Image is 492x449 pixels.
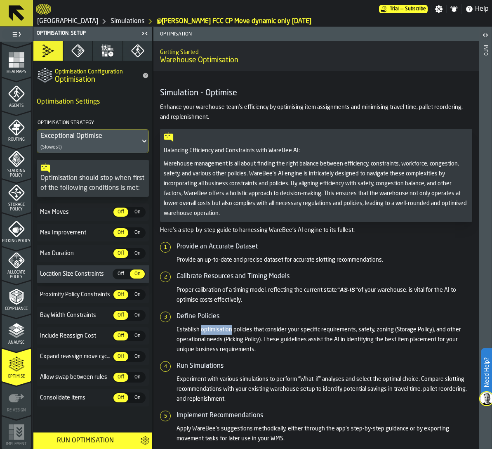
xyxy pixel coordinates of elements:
[131,332,144,340] span: On
[113,392,129,403] label: button-switch-multi-Off
[130,331,145,340] div: thumb
[113,310,129,321] label: button-switch-multi-Off
[2,169,31,178] span: Stacking Policy
[37,117,147,129] h4: Optimisation Strategy
[113,331,129,341] label: button-switch-multi-Off
[129,351,146,362] label: button-switch-multi-On
[113,249,128,258] div: thumb
[2,213,31,246] li: menu Picking Policy
[38,374,113,380] span: Allow swap between rules
[447,5,461,13] label: button-toggle-Notifications
[130,228,145,237] div: thumb
[114,250,127,257] span: Off
[2,348,31,381] li: menu Optimise
[164,146,468,156] p: Balancing Efficiency and Constraints with WareBee AI:
[177,424,472,444] p: Apply WareBee's suggestions methodically, either through the app's step-by-step guidance or by ex...
[2,239,31,243] span: Picking Policy
[113,373,128,382] div: thumb
[160,102,472,122] p: Enhance your warehouse team's efficiency by optimising item assignments and minimising travel tim...
[113,372,129,383] label: button-switch-multi-Off
[38,209,113,215] span: Max Moves
[113,331,128,340] div: thumb
[130,373,145,382] div: thumb
[129,331,146,341] label: button-switch-multi-On
[111,17,144,26] a: link-to-/wh/i/b8e8645a-5c77-43f4-8135-27e3a4d97801
[131,353,144,360] span: On
[405,6,426,12] span: Subscribe
[129,289,146,300] label: button-switch-multi-On
[130,269,145,279] div: thumb
[137,432,152,449] button: button-
[55,67,137,75] h2: Sub Title
[390,6,399,12] span: Trial
[38,395,113,401] span: Consolidate items
[177,312,472,321] h5: Define Policies
[130,208,145,217] div: thumb
[2,270,31,279] span: Allocate Policy
[114,270,127,278] span: Off
[177,285,472,305] p: Proper calibration of a timing model, reflecting the current state of your warehouse, is vital fo...
[462,4,492,14] label: button-toggle-Help
[177,255,472,265] p: Provide an up-to-date and precise dataset for accurate slotting recommendations.
[114,373,127,381] span: Off
[129,310,146,321] label: button-switch-multi-On
[114,208,127,216] span: Off
[400,6,403,12] span: —
[113,228,128,237] div: thumb
[37,17,98,26] a: link-to-/wh/i/b8e8645a-5c77-43f4-8135-27e3a4d97801
[164,159,468,218] p: Warehouse management is all about finding the right balance between efficiency, constraints, work...
[114,332,127,340] span: Off
[2,340,31,345] span: Analyse
[483,43,488,447] div: Info
[131,208,144,216] span: On
[2,203,31,212] span: Storage Policy
[37,129,149,153] div: DropdownMenuValue-100(Slowest)
[38,333,113,339] span: Include Reassign Cost
[113,352,128,361] div: thumb
[379,5,428,13] a: link-to-/wh/i/b8e8645a-5c77-43f4-8135-27e3a4d97801/pricing/
[37,94,149,110] h4: Optimisation Settings
[130,352,145,361] div: thumb
[482,349,491,395] label: Need Help?
[130,311,145,320] div: thumb
[113,269,128,279] div: thumb
[2,382,31,415] li: menu Re-assign
[114,312,127,319] span: Off
[113,351,129,362] label: button-switch-multi-Off
[177,411,472,421] h5: Implement Recommendations
[131,250,144,257] span: On
[130,290,145,299] div: thumb
[337,286,358,293] em: "AS-IS"
[38,291,113,298] span: Proximity Policy Constraints
[113,393,128,402] div: thumb
[129,269,146,279] label: button-switch-multi-On
[177,272,472,281] h5: Calibrate Resources and Timing Models
[2,70,31,74] span: Heatmaps
[130,249,145,258] div: thumb
[2,281,31,314] li: menu Compliance
[2,247,31,280] li: menu Allocate Policy
[129,227,146,238] label: button-switch-multi-On
[2,28,31,40] label: button-toggle-Toggle Full Menu
[36,2,51,17] a: logo-header
[38,353,113,360] span: Expand reassign move cycles
[38,229,113,236] span: Max Improvement
[131,291,144,298] span: On
[153,41,479,71] div: title-Warehouse Optimisation
[114,229,127,236] span: Off
[113,207,129,217] label: button-switch-multi-Off
[2,179,31,212] li: menu Storage Policy
[2,442,31,447] span: Implement
[160,225,472,235] p: Here's a step-by-step guide to harnessing WareBee's AI engine to its fullest:
[113,269,129,279] label: button-switch-multi-Off
[177,361,472,371] h5: Run Simulations
[475,4,489,14] span: Help
[379,5,428,13] div: Menu Subscription
[114,394,127,402] span: Off
[160,87,472,99] h4: Simulation - Optimise
[2,314,31,347] li: menu Analyse
[2,374,31,379] span: Optimise
[40,131,137,141] div: DropdownMenuValue-100
[113,289,129,300] label: button-switch-multi-Off
[129,392,146,403] label: button-switch-multi-On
